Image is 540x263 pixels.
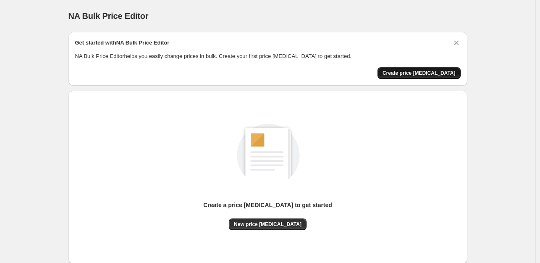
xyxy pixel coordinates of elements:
[203,201,332,209] p: Create a price [MEDICAL_DATA] to get started
[452,39,461,47] button: Dismiss card
[68,11,149,21] span: NA Bulk Price Editor
[75,52,461,60] p: NA Bulk Price Editor helps you easily change prices in bulk. Create your first price [MEDICAL_DAT...
[75,39,170,47] h2: Get started with NA Bulk Price Editor
[234,221,301,228] span: New price [MEDICAL_DATA]
[383,70,456,76] span: Create price [MEDICAL_DATA]
[377,67,461,79] button: Create price change job
[229,218,307,230] button: New price [MEDICAL_DATA]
